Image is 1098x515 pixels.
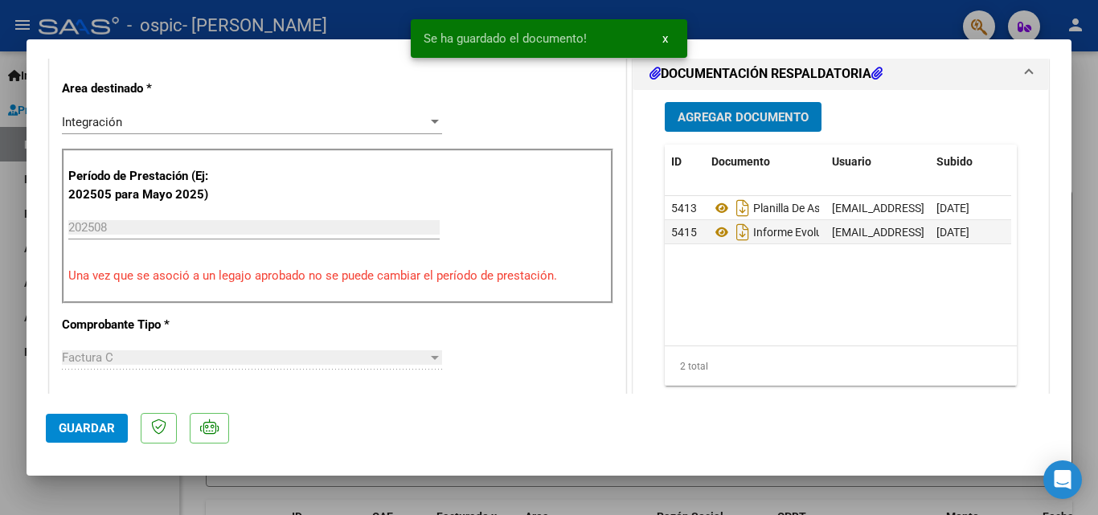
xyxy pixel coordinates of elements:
span: Agregar Documento [678,110,809,125]
span: Factura C [62,350,113,365]
div: DOCUMENTACIÓN RESPALDATORIA [633,90,1048,423]
button: Guardar [46,414,128,443]
span: Integración [62,115,122,129]
div: Open Intercom Messenger [1043,460,1082,499]
i: Descargar documento [732,195,753,221]
p: Comprobante Tipo * [62,316,227,334]
mat-expansion-panel-header: DOCUMENTACIÓN RESPALDATORIA [633,58,1048,90]
span: Usuario [832,155,871,168]
button: x [649,24,681,53]
p: Area destinado * [62,80,227,98]
span: ID [671,155,682,168]
span: 5415 [671,226,697,239]
h1: DOCUMENTACIÓN RESPALDATORIA [649,64,883,84]
datatable-header-cell: Usuario [826,145,930,179]
span: [DATE] [936,226,969,239]
span: Subido [936,155,973,168]
datatable-header-cell: ID [665,145,705,179]
span: Planilla De Asistencias [711,202,864,215]
span: Documento [711,155,770,168]
span: [DATE] [936,202,969,215]
span: 5413 [671,202,697,215]
datatable-header-cell: Acción [1010,145,1091,179]
i: Descargar documento [732,219,753,245]
datatable-header-cell: Documento [705,145,826,179]
div: 2 total [665,346,1017,386]
span: Guardar [59,421,115,435]
datatable-header-cell: Subido [930,145,1010,179]
span: Informe Evolutivo Mensual [711,226,886,239]
p: Período de Prestación (Ej: 202505 para Mayo 2025) [68,167,230,203]
button: Agregar Documento [665,102,821,132]
span: Se ha guardado el documento! [424,31,587,47]
span: x [662,31,668,46]
p: Una vez que se asoció a un legajo aprobado no se puede cambiar el período de prestación. [68,267,607,285]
